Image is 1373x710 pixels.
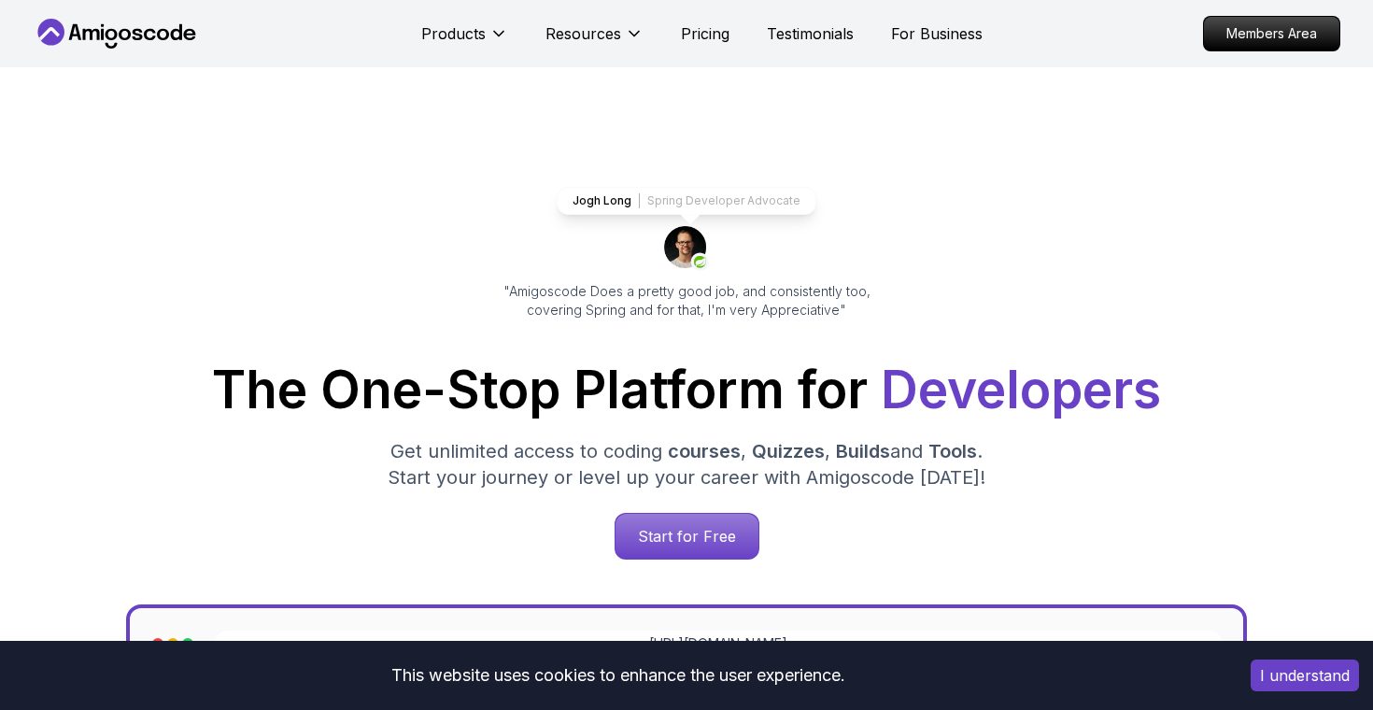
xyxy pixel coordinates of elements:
[1251,660,1359,691] button: Accept cookies
[477,282,896,319] p: "Amigoscode Does a pretty good job, and consistently too, covering Spring and for that, I'm very ...
[545,22,621,45] p: Resources
[881,359,1161,420] span: Developers
[891,22,983,45] a: For Business
[616,514,758,559] p: Start for Free
[373,438,1000,490] p: Get unlimited access to coding , , and . Start your journey or level up your career with Amigosco...
[836,440,890,462] span: Builds
[664,226,709,271] img: josh long
[421,22,486,45] p: Products
[668,440,741,462] span: courses
[647,193,800,208] p: Spring Developer Advocate
[1204,17,1339,50] p: Members Area
[615,513,759,560] a: Start for Free
[767,22,854,45] a: Testimonials
[1203,16,1340,51] a: Members Area
[752,440,825,462] span: Quizzes
[681,22,729,45] a: Pricing
[573,193,631,208] p: Jogh Long
[649,634,787,653] a: [URL][DOMAIN_NAME]
[928,440,977,462] span: Tools
[48,364,1325,416] h1: The One-Stop Platform for
[421,22,508,60] button: Products
[545,22,644,60] button: Resources
[14,655,1223,696] div: This website uses cookies to enhance the user experience.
